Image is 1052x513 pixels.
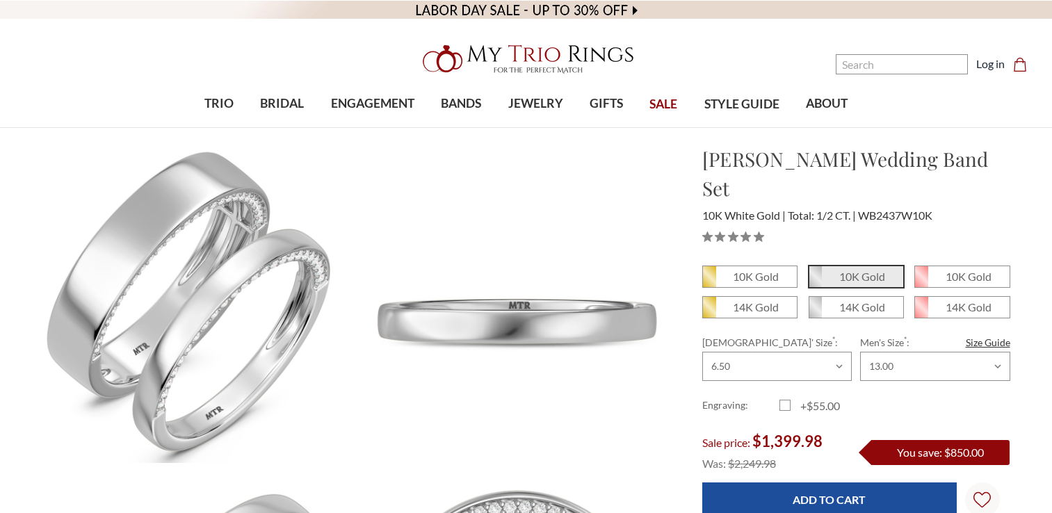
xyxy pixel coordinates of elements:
label: [DEMOGRAPHIC_DATA]' Size : [702,335,852,350]
a: Size Guide [966,335,1010,350]
a: BRIDAL [247,81,317,127]
button: submenu toggle [454,127,468,128]
span: 14K Yellow Gold [703,297,797,318]
span: $2,249.98 [728,457,776,470]
h1: [PERSON_NAME] Wedding Band Set [702,145,1010,203]
span: ENGAGEMENT [331,95,414,113]
span: BANDS [441,95,481,113]
a: STYLE GUIDE [690,82,792,127]
img: My Trio Rings [415,37,638,81]
button: submenu toggle [528,127,542,128]
button: submenu toggle [366,127,380,128]
span: STYLE GUIDE [704,95,779,113]
a: Log in [976,56,1005,72]
label: Men's Size : [860,335,1010,350]
em: 10K Gold [946,270,992,283]
span: Total: 1/2 CT. [788,209,856,222]
a: JEWELRY [494,81,576,127]
img: Photo of Dario 3/8 ct tw. Lab Grown Diamond Wedding Band Set 10K White Gold [BT2437WL] [362,145,679,463]
span: Was: [702,457,726,470]
span: 10K White Gold [809,266,903,287]
em: 14K Gold [839,300,885,313]
em: 10K Gold [733,270,779,283]
em: 14K Gold [946,300,992,313]
input: Search [836,54,968,74]
span: 10K White Gold [702,209,786,222]
span: 10K Rose Gold [915,266,1009,287]
button: submenu toggle [212,127,226,128]
span: TRIO [204,95,234,113]
span: BRIDAL [260,95,304,113]
span: 14K White Gold [809,297,903,318]
label: +$55.00 [779,398,857,414]
svg: cart.cart_preview [1013,58,1027,72]
button: submenu toggle [275,127,289,128]
span: 10K Yellow Gold [703,266,797,287]
a: GIFTS [576,81,636,127]
span: SALE [649,95,677,113]
span: $1,399.98 [752,432,823,450]
span: 14K Rose Gold [915,297,1009,318]
a: BANDS [428,81,494,127]
em: 10K Gold [839,270,885,283]
span: Sale price: [702,436,750,449]
span: GIFTS [590,95,623,113]
em: 14K Gold [733,300,779,313]
a: Cart with 0 items [1013,56,1035,72]
span: WB2437W10K [858,209,932,222]
img: Photo of Dario 3/8 ct tw. Lab Grown Diamond Wedding Band Set 10K White Gold [WB2437W] [43,145,361,463]
span: You save: $850.00 [897,446,984,459]
a: My Trio Rings [305,37,747,81]
button: submenu toggle [599,127,613,128]
a: ENGAGEMENT [318,81,428,127]
label: Engraving: [702,398,779,414]
a: SALE [636,82,690,127]
span: JEWELRY [508,95,563,113]
a: TRIO [191,81,247,127]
